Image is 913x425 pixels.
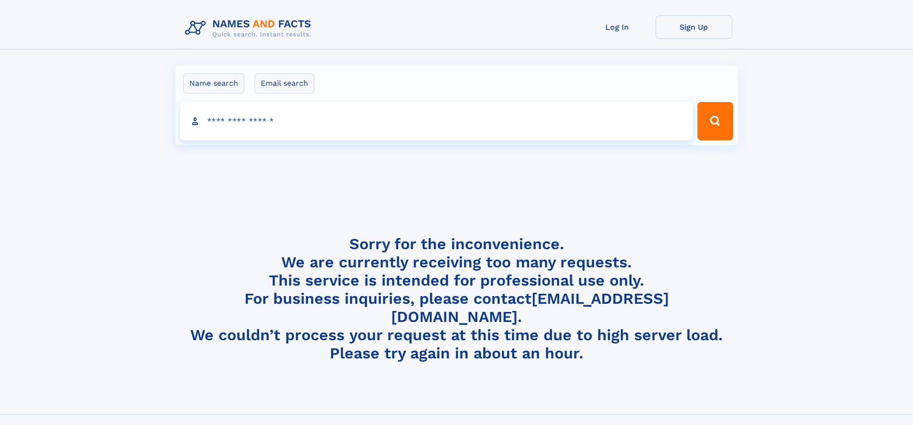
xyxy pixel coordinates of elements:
[183,73,244,93] label: Name search
[180,102,693,140] input: search input
[656,15,732,39] a: Sign Up
[181,235,732,363] h4: Sorry for the inconvenience. We are currently receiving too many requests. This service is intend...
[579,15,656,39] a: Log In
[181,15,319,41] img: Logo Names and Facts
[697,102,733,140] button: Search Button
[391,289,669,326] a: [EMAIL_ADDRESS][DOMAIN_NAME]
[254,73,314,93] label: Email search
